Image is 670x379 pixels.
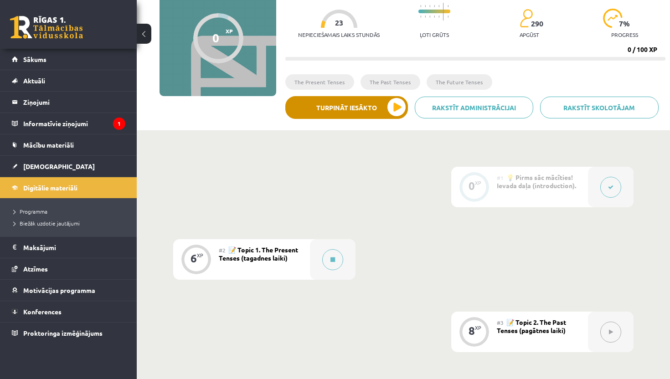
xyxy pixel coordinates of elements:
[12,156,125,177] a: [DEMOGRAPHIC_DATA]
[619,20,630,28] span: 7 %
[12,134,125,155] a: Mācību materiāli
[429,5,430,7] img: icon-short-line-57e1e144782c952c97e751825c79c345078a6d821885a25fce030b3d8c18986b.svg
[497,174,504,181] span: #1
[12,323,125,343] a: Proktoringa izmēģinājums
[427,74,492,90] li: The Future Tenses
[23,307,62,316] span: Konferences
[469,182,475,190] div: 0
[23,92,125,113] legend: Ziņojumi
[23,237,125,258] legend: Maksājumi
[448,5,448,7] img: icon-short-line-57e1e144782c952c97e751825c79c345078a6d821885a25fce030b3d8c18986b.svg
[191,254,197,262] div: 6
[12,237,125,258] a: Maksājumi
[285,96,408,119] button: Turpināt iesākto
[475,180,481,185] div: XP
[434,5,435,7] img: icon-short-line-57e1e144782c952c97e751825c79c345078a6d821885a25fce030b3d8c18986b.svg
[23,265,48,273] span: Atzīmes
[429,15,430,18] img: icon-short-line-57e1e144782c952c97e751825c79c345078a6d821885a25fce030b3d8c18986b.svg
[420,31,449,38] p: Ļoti grūts
[611,31,638,38] p: progress
[497,318,566,334] span: 📝 Topic 2. The Past Tenses (pagātnes laiki)
[12,177,125,198] a: Digitālie materiāli
[212,31,219,45] div: 0
[14,220,80,227] span: Biežāk uzdotie jautājumi
[520,31,539,38] p: apgūst
[14,207,128,215] a: Programma
[12,301,125,322] a: Konferences
[23,286,95,294] span: Motivācijas programma
[420,15,421,18] img: icon-short-line-57e1e144782c952c97e751825c79c345078a6d821885a25fce030b3d8c18986b.svg
[448,15,448,18] img: icon-short-line-57e1e144782c952c97e751825c79c345078a6d821885a25fce030b3d8c18986b.svg
[434,15,435,18] img: icon-short-line-57e1e144782c952c97e751825c79c345078a6d821885a25fce030b3d8c18986b.svg
[23,55,46,63] span: Sākums
[298,31,380,38] p: Nepieciešamais laiks stundās
[14,219,128,227] a: Biežāk uzdotie jautājumi
[23,113,125,134] legend: Informatīvie ziņojumi
[23,77,45,85] span: Aktuāli
[113,118,125,130] i: 1
[23,184,77,192] span: Digitālie materiāli
[14,208,47,215] span: Programma
[361,74,420,90] li: The Past Tenses
[23,329,103,337] span: Proktoringa izmēģinājums
[540,97,659,118] a: Rakstīt skolotājam
[12,92,125,113] a: Ziņojumi
[197,253,203,258] div: XP
[415,97,533,118] a: Rakstīt administrācijai
[443,3,444,20] img: icon-long-line-d9ea69661e0d244f92f715978eff75569469978d946b2353a9bb055b3ed8787d.svg
[438,5,439,7] img: icon-short-line-57e1e144782c952c97e751825c79c345078a6d821885a25fce030b3d8c18986b.svg
[335,19,343,27] span: 23
[12,280,125,301] a: Motivācijas programma
[219,246,298,262] span: 📝 Topic 1. The Present Tenses (tagadnes laiki)
[531,20,543,28] span: 290
[520,9,533,28] img: students-c634bb4e5e11cddfef0936a35e636f08e4e9abd3cc4e673bd6f9a4125e45ecb1.svg
[226,28,233,34] span: XP
[23,141,74,149] span: Mācību materiāli
[497,319,504,326] span: #3
[12,70,125,91] a: Aktuāli
[475,325,481,330] div: XP
[12,258,125,279] a: Atzīmes
[438,15,439,18] img: icon-short-line-57e1e144782c952c97e751825c79c345078a6d821885a25fce030b3d8c18986b.svg
[420,5,421,7] img: icon-short-line-57e1e144782c952c97e751825c79c345078a6d821885a25fce030b3d8c18986b.svg
[285,74,354,90] li: The Present Tenses
[219,246,226,254] span: #2
[10,16,83,39] a: Rīgas 1. Tālmācības vidusskola
[12,49,125,70] a: Sākums
[469,327,475,335] div: 8
[12,113,125,134] a: Informatīvie ziņojumi1
[23,162,95,170] span: [DEMOGRAPHIC_DATA]
[603,9,623,28] img: icon-progress-161ccf0a02000e728c5f80fcf4c31c7af3da0e1684b2b1d7c360e028c24a22f1.svg
[497,173,576,189] span: 💡 Pirms sāc mācīties! Ievada daļa (introduction).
